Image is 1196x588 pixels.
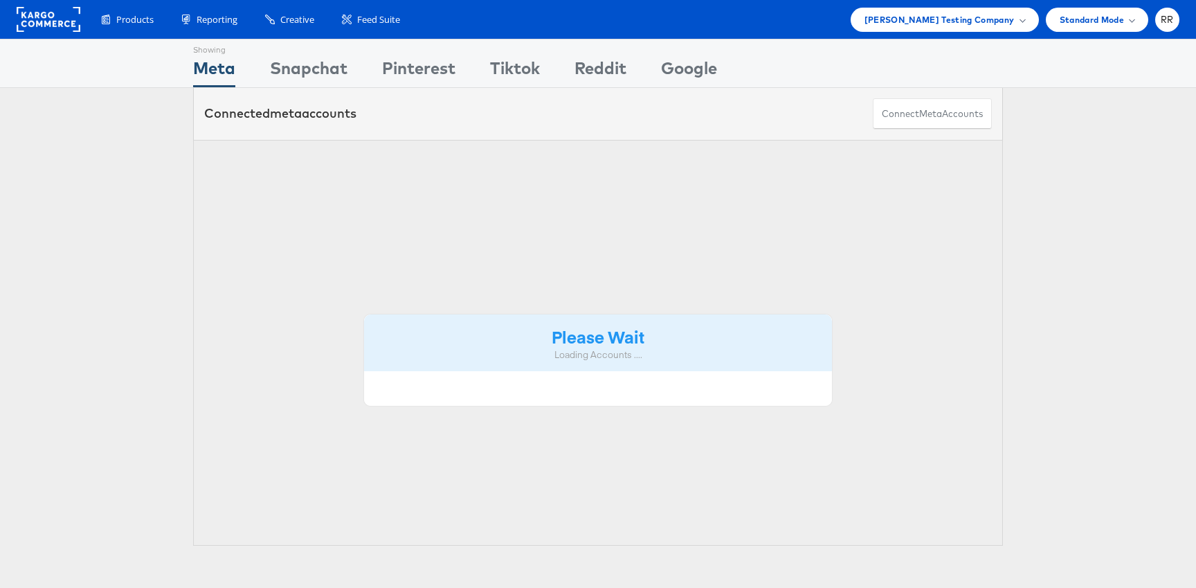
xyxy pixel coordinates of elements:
[661,56,717,87] div: Google
[270,105,302,121] span: meta
[357,13,400,26] span: Feed Suite
[374,348,822,362] div: Loading Accounts ....
[382,56,455,87] div: Pinterest
[574,56,626,87] div: Reddit
[552,325,644,348] strong: Please Wait
[490,56,540,87] div: Tiktok
[864,12,1015,27] span: [PERSON_NAME] Testing Company
[280,13,314,26] span: Creative
[193,39,235,56] div: Showing
[197,13,237,26] span: Reporting
[1161,15,1174,24] span: RR
[1060,12,1124,27] span: Standard Mode
[116,13,154,26] span: Products
[193,56,235,87] div: Meta
[270,56,347,87] div: Snapchat
[204,105,356,123] div: Connected accounts
[873,98,992,130] button: ConnectmetaAccounts
[919,107,942,121] span: meta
